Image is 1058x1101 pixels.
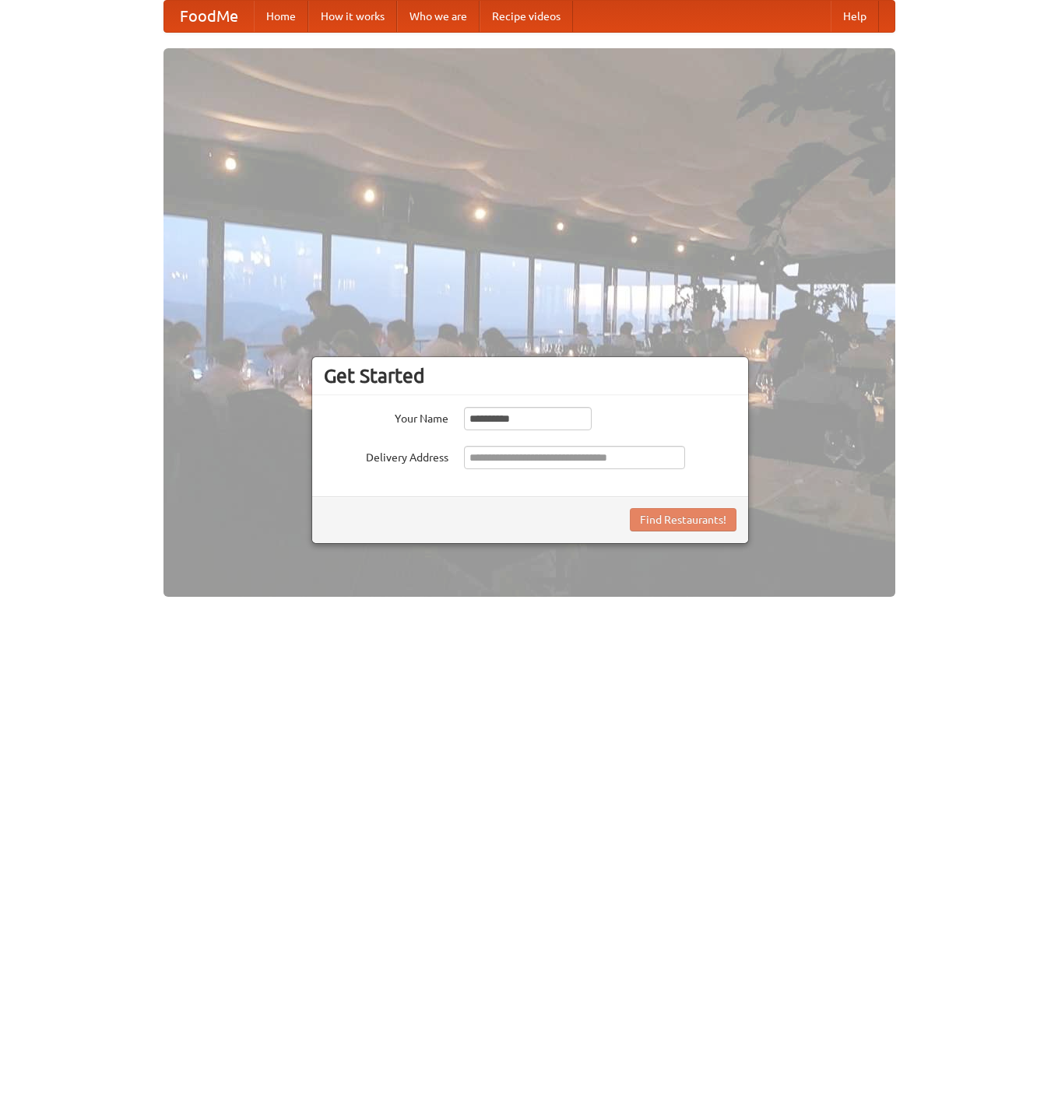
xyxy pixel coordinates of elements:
[254,1,308,32] a: Home
[630,508,736,531] button: Find Restaurants!
[308,1,397,32] a: How it works
[397,1,480,32] a: Who we are
[164,1,254,32] a: FoodMe
[324,364,736,387] h3: Get Started
[324,407,448,426] label: Your Name
[831,1,879,32] a: Help
[480,1,573,32] a: Recipe videos
[324,446,448,465] label: Delivery Address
